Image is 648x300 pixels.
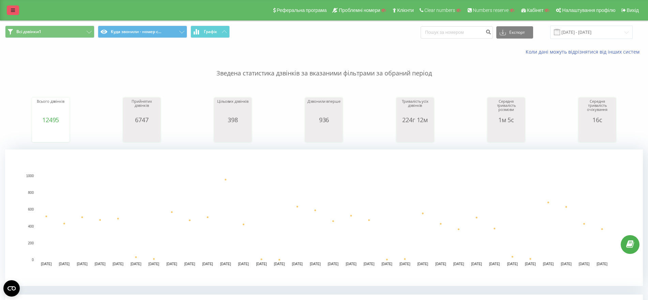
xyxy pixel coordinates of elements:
[489,262,500,266] text: [DATE]
[489,99,523,116] div: Середня тривалість розмови
[216,99,250,116] div: Цільових дзвінків
[220,262,231,266] text: [DATE]
[28,225,34,228] text: 400
[398,99,432,116] div: Тривалість усіх дзвінків
[489,116,523,123] div: 1м 5с
[5,55,643,78] p: Зведена статистика дзвінків за вказаними фільтрами за обраний період
[473,8,509,13] span: Numbers reserve
[216,123,250,144] svg: A chart.
[95,262,106,266] text: [DATE]
[400,262,410,266] text: [DATE]
[77,262,88,266] text: [DATE]
[5,26,94,38] button: Всі дзвінки1
[496,26,533,39] button: Експорт
[307,99,341,116] div: Дзвонили вперше
[26,174,34,178] text: 1000
[424,8,455,13] span: Clear numbers
[526,48,643,55] a: Коли дані можуть відрізнятися вiд інших систем
[3,280,20,297] button: Open CMP widget
[16,29,41,34] span: Всі дзвінки1
[28,241,34,245] text: 200
[34,99,68,116] div: Всього дзвінків
[507,262,518,266] text: [DATE]
[527,8,544,13] span: Кабінет
[149,262,160,266] text: [DATE]
[216,116,250,123] div: 398
[34,116,68,123] div: 12495
[238,262,249,266] text: [DATE]
[112,262,123,266] text: [DATE]
[397,8,414,13] span: Клієнти
[32,258,34,262] text: 0
[5,149,643,286] svg: A chart.
[125,99,159,116] div: Прийнятих дзвінків
[292,262,303,266] text: [DATE]
[562,8,615,13] span: Налаштування профілю
[525,262,536,266] text: [DATE]
[59,262,70,266] text: [DATE]
[489,123,523,144] svg: A chart.
[418,262,428,266] text: [DATE]
[579,262,590,266] text: [DATE]
[543,262,554,266] text: [DATE]
[28,208,34,212] text: 600
[453,262,464,266] text: [DATE]
[274,262,285,266] text: [DATE]
[131,262,141,266] text: [DATE]
[307,116,341,123] div: 936
[471,262,482,266] text: [DATE]
[34,123,68,144] svg: A chart.
[166,262,177,266] text: [DATE]
[597,262,607,266] text: [DATE]
[328,262,339,266] text: [DATE]
[307,123,341,144] svg: A chart.
[435,262,446,266] text: [DATE]
[256,262,267,266] text: [DATE]
[364,262,375,266] text: [DATE]
[41,262,52,266] text: [DATE]
[125,123,159,144] svg: A chart.
[398,116,432,123] div: 224г 12м
[381,262,392,266] text: [DATE]
[398,123,432,144] svg: A chart.
[346,262,357,266] text: [DATE]
[98,26,187,38] button: Куда звонили - номер с...
[125,116,159,123] div: 6747
[421,26,493,39] input: Пошук за номером
[580,116,614,123] div: 16с
[339,8,380,13] span: Проблемні номери
[184,262,195,266] text: [DATE]
[191,26,230,38] button: Графік
[202,262,213,266] text: [DATE]
[28,191,34,195] text: 800
[561,262,572,266] text: [DATE]
[204,29,217,34] span: Графік
[277,8,327,13] span: Реферальна програма
[580,123,614,144] svg: A chart.
[580,99,614,116] div: Середня тривалість очікування
[627,8,639,13] span: Вихід
[310,262,321,266] text: [DATE]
